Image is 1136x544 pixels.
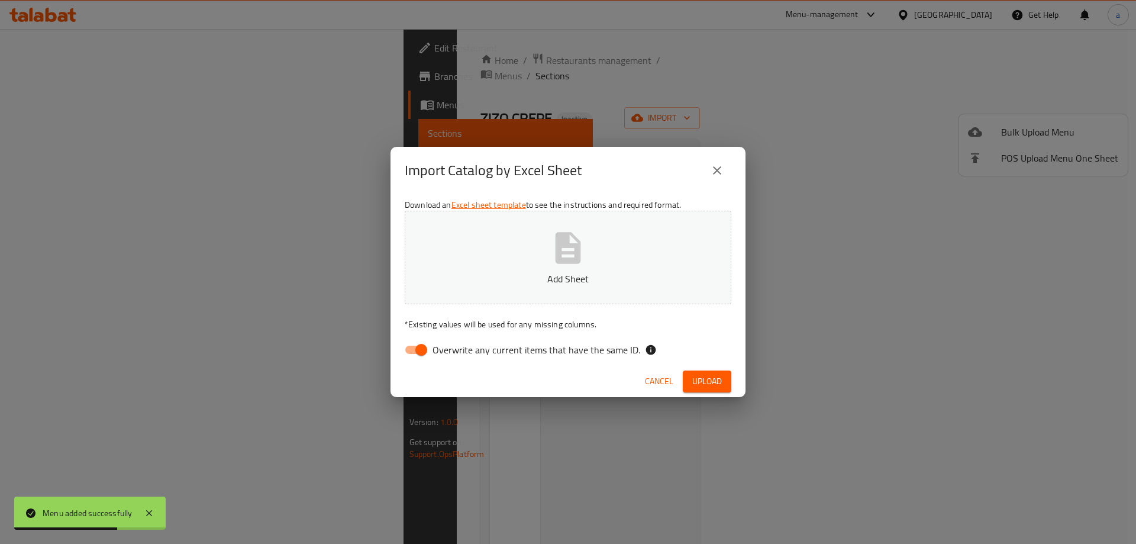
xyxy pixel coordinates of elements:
[451,197,526,213] a: Excel sheet template
[692,374,722,389] span: Upload
[405,161,582,180] h2: Import Catalog by Excel Sheet
[645,374,673,389] span: Cancel
[645,344,657,356] svg: If the overwrite option isn't selected, then the items that match an existing ID will be ignored ...
[683,371,731,392] button: Upload
[405,318,731,330] p: Existing values will be used for any missing columns.
[703,156,731,185] button: close
[405,211,731,304] button: Add Sheet
[390,194,745,366] div: Download an to see the instructions and required format.
[433,343,640,357] span: Overwrite any current items that have the same ID.
[43,507,133,520] div: Menu added successfully
[640,371,678,392] button: Cancel
[423,272,713,286] p: Add Sheet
